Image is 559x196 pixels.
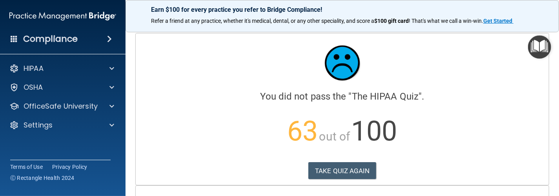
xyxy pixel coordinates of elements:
button: TAKE QUIZ AGAIN [308,162,376,179]
p: OSHA [24,83,43,92]
span: 100 [351,115,397,147]
span: Ⓒ Rectangle Health 2024 [10,174,75,182]
span: Refer a friend at any practice, whether it's medical, dental, or any other speciality, and score a [151,18,374,24]
button: Open Resource Center [528,35,551,59]
span: out of [319,129,350,143]
p: Earn $100 for every practice you refer to Bridge Compliance! [151,6,534,13]
h4: Compliance [23,33,78,44]
p: HIPAA [24,64,44,73]
a: Get Started [483,18,513,24]
h4: You did not pass the " ". [142,91,543,102]
strong: Get Started [483,18,512,24]
span: ! That's what we call a win-win. [409,18,483,24]
a: Terms of Use [10,163,43,171]
span: The HIPAA Quiz [352,91,419,102]
img: PMB logo [9,8,116,24]
a: Privacy Policy [52,163,87,171]
a: Settings [9,120,114,130]
a: OSHA [9,83,114,92]
strong: $100 gift card [374,18,409,24]
span: 63 [287,115,318,147]
img: sad_face.ecc698e2.jpg [319,39,366,87]
a: HIPAA [9,64,114,73]
p: OfficeSafe University [24,102,98,111]
a: OfficeSafe University [9,102,114,111]
p: Settings [24,120,53,130]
